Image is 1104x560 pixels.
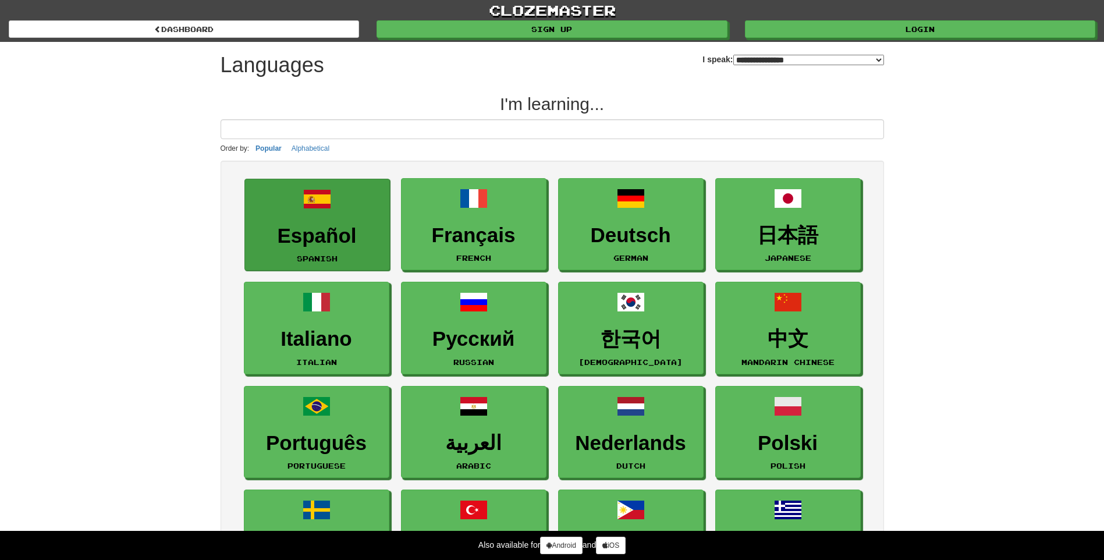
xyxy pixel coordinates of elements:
a: ItalianoItalian [244,282,389,374]
h3: 中文 [722,328,854,350]
small: Dutch [616,462,645,470]
a: 日本語Japanese [715,178,861,271]
h3: Italiano [250,328,383,350]
a: DeutschGerman [558,178,704,271]
a: العربيةArabic [401,386,546,479]
h3: 한국어 [565,328,697,350]
small: Russian [453,358,494,366]
small: Japanese [765,254,811,262]
h3: Nederlands [565,432,697,455]
small: German [613,254,648,262]
a: FrançaisFrench [401,178,546,271]
h3: Français [407,224,540,247]
button: Alphabetical [288,142,333,155]
label: I speak: [702,54,883,65]
a: 中文Mandarin Chinese [715,282,861,374]
a: PolskiPolish [715,386,861,479]
a: dashboard [9,20,359,38]
small: [DEMOGRAPHIC_DATA] [578,358,683,366]
button: Popular [252,142,285,155]
h3: Polski [722,432,854,455]
a: EspañolSpanish [244,179,390,271]
small: Italian [296,358,337,366]
h2: I'm learning... [221,94,884,114]
small: Spanish [297,254,338,263]
h3: 日本語 [722,224,854,247]
a: Android [540,537,582,554]
small: Order by: [221,144,250,153]
small: Arabic [456,462,491,470]
h3: Português [250,432,383,455]
small: Mandarin Chinese [741,358,835,366]
a: iOS [596,537,626,554]
a: 한국어[DEMOGRAPHIC_DATA] [558,282,704,374]
select: I speak: [733,55,884,65]
small: Polish [771,462,805,470]
a: PortuguêsPortuguese [244,386,389,479]
small: Portuguese [287,462,346,470]
a: РусскийRussian [401,282,546,374]
a: Login [745,20,1095,38]
h3: Español [251,225,384,247]
h3: Русский [407,328,540,350]
h3: Deutsch [565,224,697,247]
a: NederlandsDutch [558,386,704,479]
h1: Languages [221,54,324,77]
small: French [456,254,491,262]
a: Sign up [377,20,727,38]
h3: العربية [407,432,540,455]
